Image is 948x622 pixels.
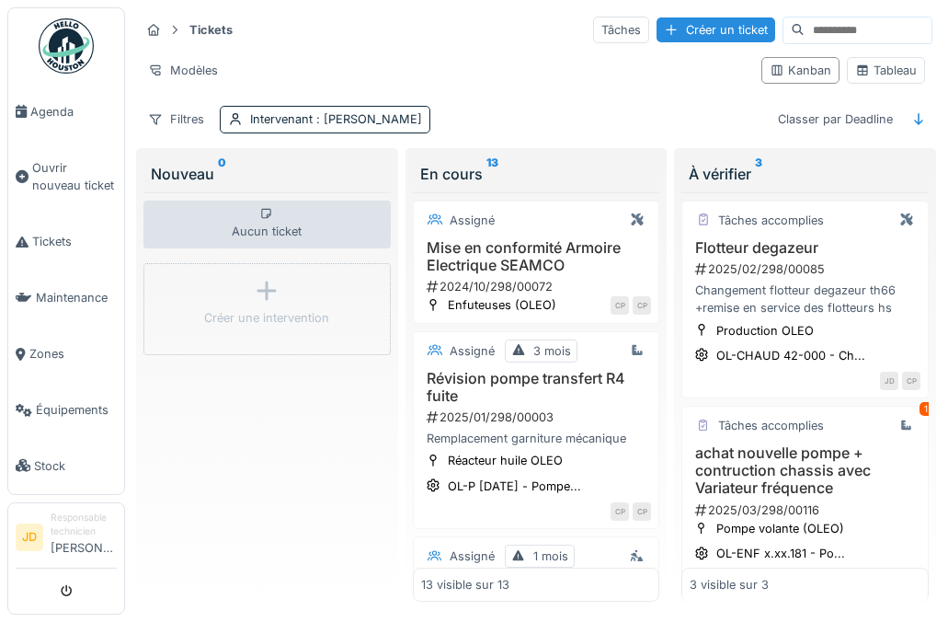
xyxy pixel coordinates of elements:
[718,212,824,229] div: Tâches accomplies
[718,417,824,434] div: Tâches accomplies
[690,282,920,317] div: Changement flotteur degazeur th66 +remise en service des flotteurs hs
[218,163,226,185] sup: 0
[151,163,383,185] div: Nouveau
[855,62,917,79] div: Tableau
[250,110,422,128] div: Intervenant
[902,372,920,390] div: CP
[30,103,117,121] span: Agenda
[611,502,629,521] div: CP
[716,545,845,562] div: OL-ENF x.xx.181 - Po...
[450,342,495,360] div: Assigné
[593,17,649,43] div: Tâches
[919,402,932,416] div: 1
[8,213,124,270] a: Tickets
[448,296,556,314] div: Enfuteuses (OLEO)
[8,84,124,140] a: Agenda
[690,444,920,498] h3: achat nouvelle pompe + contruction chassis avec Variateur fréquence
[421,370,652,405] h3: Révision pompe transfert R4 fuite
[16,524,43,551] li: JD
[770,106,901,132] div: Classer par Deadline
[32,159,117,194] span: Ouvrir nouveau ticket
[755,163,762,185] sup: 3
[421,430,652,447] div: Remplacement garniture mécanique
[51,511,117,564] li: [PERSON_NAME]
[689,163,921,185] div: À vérifier
[140,57,226,84] div: Modèles
[770,62,831,79] div: Kanban
[32,233,117,250] span: Tickets
[450,547,495,565] div: Assigné
[657,17,775,42] div: Créer un ticket
[448,452,563,469] div: Réacteur huile OLEO
[36,289,117,306] span: Maintenance
[533,547,568,565] div: 1 mois
[8,382,124,438] a: Équipements
[690,576,769,593] div: 3 visible sur 3
[29,345,117,363] span: Zones
[690,239,920,257] h3: Flotteur degazeur
[182,21,240,39] strong: Tickets
[450,212,495,229] div: Assigné
[8,326,124,382] a: Zones
[313,112,422,126] span: : [PERSON_NAME]
[716,347,865,364] div: OL-CHAUD 42-000 - Ch...
[693,260,920,278] div: 2025/02/298/00085
[533,342,571,360] div: 3 mois
[36,401,117,419] span: Équipements
[51,511,117,539] div: Responsable technicien
[716,322,814,340] div: Production OLEO
[140,106,212,132] div: Filtres
[633,502,651,521] div: CP
[421,576,509,593] div: 13 visible sur 13
[8,140,124,213] a: Ouvrir nouveau ticket
[143,201,391,248] div: Aucun ticket
[486,163,498,185] sup: 13
[425,278,652,295] div: 2024/10/298/00072
[16,511,117,569] a: JD Responsable technicien[PERSON_NAME]
[633,296,651,315] div: CP
[8,438,124,494] a: Stock
[204,309,329,327] div: Créer une intervention
[420,163,653,185] div: En cours
[880,372,898,390] div: JD
[448,478,581,495] div: OL-P [DATE] - Pompe...
[421,239,652,274] h3: Mise en conformité Armoire Electrique SEAMCO
[8,270,124,326] a: Maintenance
[34,457,117,475] span: Stock
[693,501,920,519] div: 2025/03/298/00116
[716,520,844,537] div: Pompe volante (OLEO)
[611,296,629,315] div: CP
[425,409,652,426] div: 2025/01/298/00003
[39,18,94,74] img: Badge_color-CXgf-gQk.svg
